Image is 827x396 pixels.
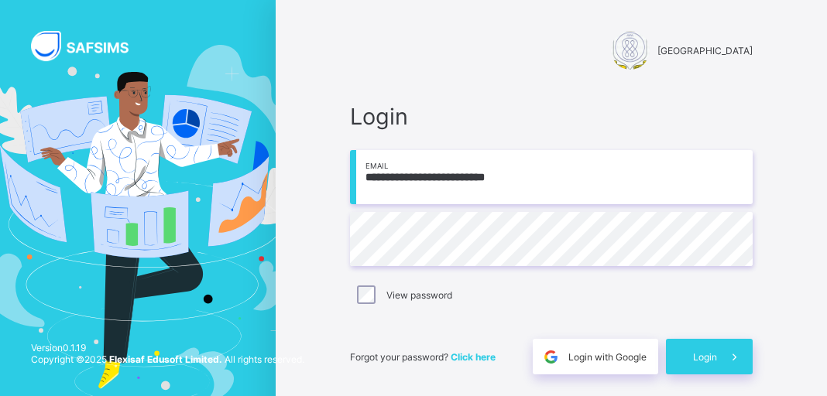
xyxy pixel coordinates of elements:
[31,31,147,61] img: SAFSIMS Logo
[386,289,452,301] label: View password
[350,103,753,130] span: Login
[109,353,222,365] strong: Flexisaf Edusoft Limited.
[542,348,560,366] img: google.396cfc9801f0270233282035f929180a.svg
[568,351,647,363] span: Login with Google
[451,351,496,363] a: Click here
[657,45,753,56] span: [GEOGRAPHIC_DATA]
[693,351,717,363] span: Login
[31,342,304,353] span: Version 0.1.19
[350,351,496,363] span: Forgot your password?
[31,353,304,365] span: Copyright © 2025 All rights reserved.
